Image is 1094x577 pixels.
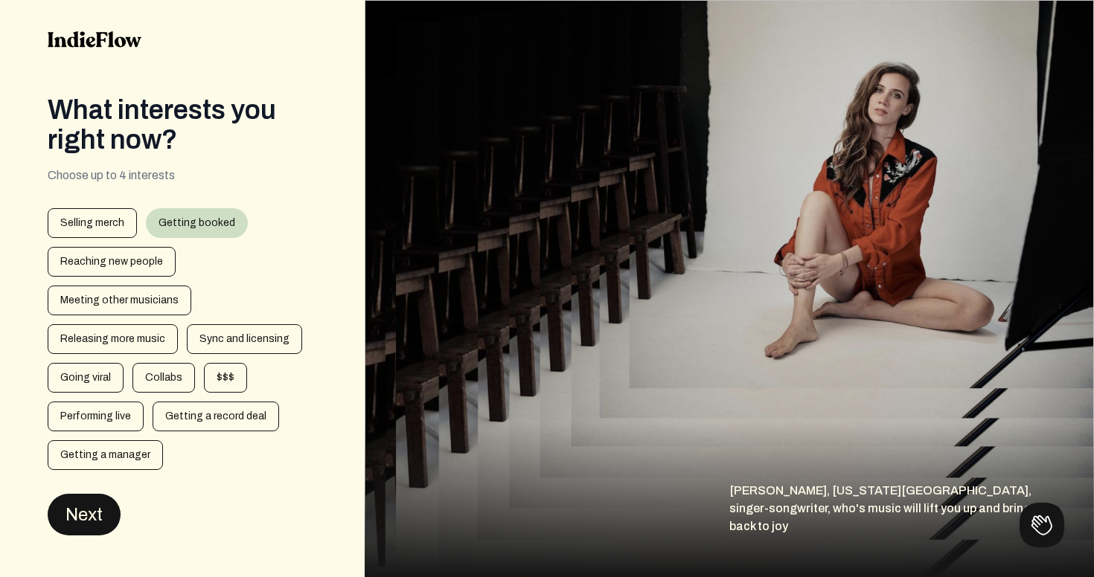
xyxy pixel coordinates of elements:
div: Sync and licensing [187,324,302,354]
div: What interests you right now? [48,95,317,155]
div: Going viral [48,363,124,393]
div: Releasing more music [48,324,178,354]
div: Reaching new people [48,247,176,277]
div: Performing live [48,402,144,431]
div: $$$ [204,363,247,393]
div: [PERSON_NAME], [US_STATE][GEOGRAPHIC_DATA], singer-songwriter, who's music will lift you up and b... [729,482,1094,577]
iframe: Toggle Customer Support [1020,503,1064,547]
img: indieflow-logo-black.svg [48,31,141,48]
div: Choose up to 4 interests [48,167,317,184]
div: Getting a manager [48,440,163,470]
div: Meeting other musicians [48,286,191,315]
div: Selling merch [48,208,137,238]
div: Collabs [132,363,195,393]
button: Next [48,494,121,535]
div: Getting booked [146,208,248,238]
div: Getting a record deal [153,402,279,431]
